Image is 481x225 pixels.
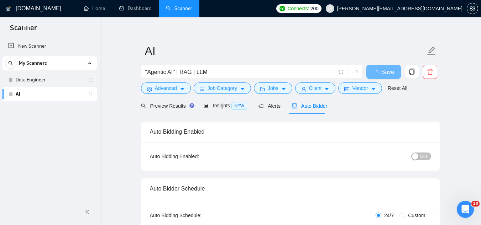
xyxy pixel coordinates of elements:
[84,5,105,11] a: homeHome
[339,70,343,74] span: info-circle
[338,82,382,94] button: idcardVendorcaret-down
[200,86,205,92] span: bars
[260,86,265,92] span: folder
[88,77,93,83] span: holder
[166,5,192,11] a: searchScanner
[6,3,11,15] img: logo
[141,82,191,94] button: settingAdvancedcaret-down
[4,23,42,38] span: Scanner
[5,61,16,66] span: search
[373,70,381,76] span: loading
[194,82,251,94] button: barsJob Categorycaret-down
[268,84,278,92] span: Jobs
[324,86,329,92] span: caret-down
[405,211,428,219] span: Custom
[457,201,474,218] iframe: Intercom live chat
[258,103,281,109] span: Alerts
[301,86,306,92] span: user
[231,102,247,110] span: NEW
[371,86,376,92] span: caret-down
[258,103,263,108] span: notification
[88,91,93,97] span: holder
[155,84,177,92] span: Advanced
[254,82,292,94] button: folderJobscaret-down
[309,84,322,92] span: Client
[208,84,237,92] span: Job Category
[471,201,480,207] span: 10
[204,103,247,108] span: Insights
[204,103,209,108] span: area-chart
[352,70,358,76] span: loading
[388,84,407,92] a: Reset All
[16,87,83,101] a: AI
[381,211,397,219] span: 24/7
[366,65,401,79] button: Save
[2,39,97,53] li: New Scanner
[423,65,437,79] button: delete
[427,46,436,55] span: edit
[281,86,286,92] span: caret-down
[279,6,285,11] img: upwork-logo.png
[2,56,97,101] li: My Scanners
[310,5,318,12] span: 200
[141,103,146,108] span: search
[295,82,336,94] button: userClientcaret-down
[344,86,349,92] span: idcard
[16,73,83,87] a: Data Engineer
[292,103,327,109] span: Auto Bidder
[189,102,195,109] div: Tooltip anchor
[150,178,431,199] div: Auto Bidder Schedule
[381,68,394,76] span: Save
[19,56,47,70] span: My Scanners
[240,86,245,92] span: caret-down
[119,5,152,11] a: dashboardDashboard
[5,58,16,69] button: search
[292,103,297,108] span: robot
[180,86,185,92] span: caret-down
[467,6,478,11] a: setting
[150,152,244,160] div: Auto Bidding Enabled:
[85,208,92,215] span: double-left
[423,69,437,75] span: delete
[467,3,478,14] button: setting
[150,122,431,142] div: Auto Bidding Enabled
[328,6,333,11] span: user
[141,103,192,109] span: Preview Results
[8,39,91,53] a: New Scanner
[420,152,429,160] span: OFF
[405,69,419,75] span: copy
[150,211,244,219] div: Auto Bidding Schedule:
[405,65,419,79] button: copy
[147,86,152,92] span: setting
[145,68,335,76] input: Search Freelance Jobs...
[352,84,368,92] span: Vendor
[145,42,425,60] input: Scanner name...
[288,5,309,12] span: Connects:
